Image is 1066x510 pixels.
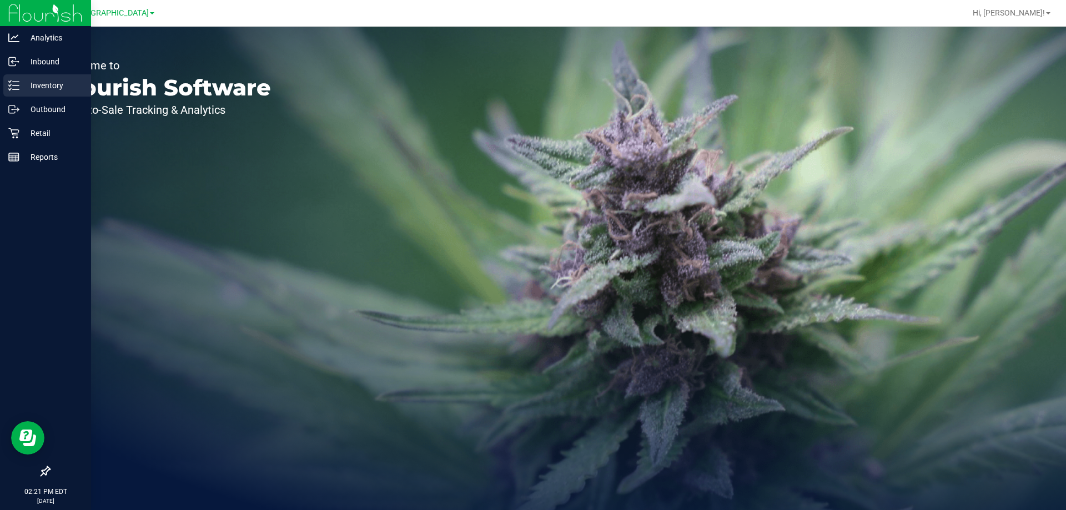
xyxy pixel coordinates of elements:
[19,150,86,164] p: Reports
[11,421,44,455] iframe: Resource center
[973,8,1045,17] span: Hi, [PERSON_NAME]!
[8,152,19,163] inline-svg: Reports
[19,79,86,92] p: Inventory
[60,104,271,115] p: Seed-to-Sale Tracking & Analytics
[60,60,271,71] p: Welcome to
[8,80,19,91] inline-svg: Inventory
[60,77,271,99] p: Flourish Software
[8,128,19,139] inline-svg: Retail
[5,497,86,505] p: [DATE]
[5,487,86,497] p: 02:21 PM EDT
[19,55,86,68] p: Inbound
[8,32,19,43] inline-svg: Analytics
[8,56,19,67] inline-svg: Inbound
[73,8,149,18] span: [GEOGRAPHIC_DATA]
[19,127,86,140] p: Retail
[19,31,86,44] p: Analytics
[8,104,19,115] inline-svg: Outbound
[19,103,86,116] p: Outbound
